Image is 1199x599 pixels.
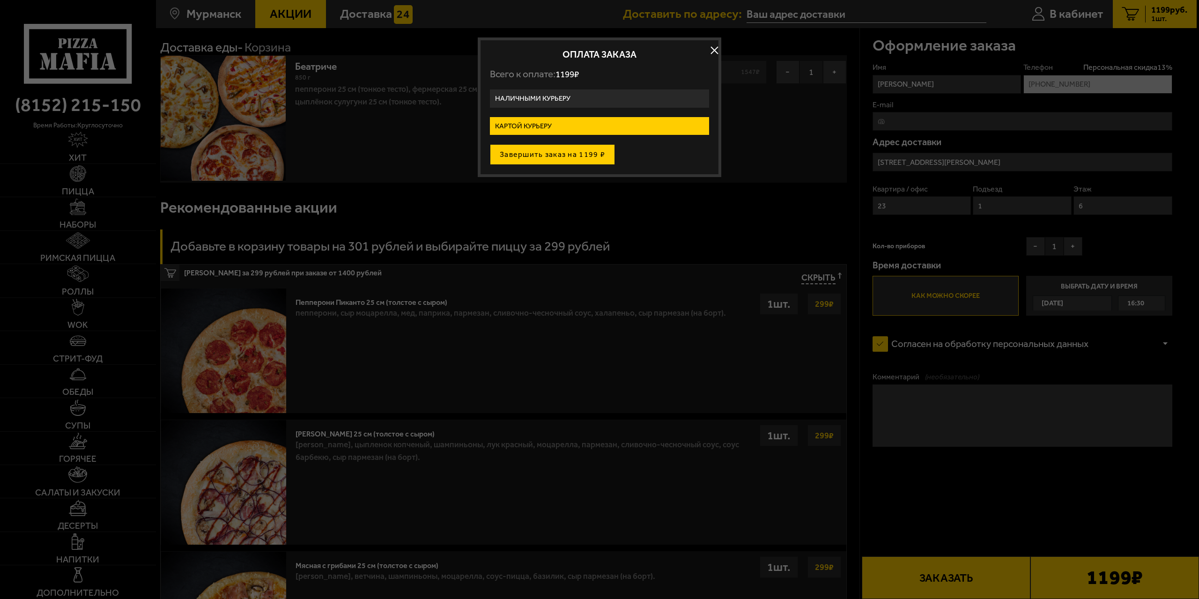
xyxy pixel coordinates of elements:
[555,69,579,80] span: 1199 ₽
[490,50,709,59] h2: Оплата заказа
[490,89,709,108] label: Наличными курьеру
[490,68,709,80] p: Всего к оплате:
[490,117,709,135] label: Картой курьеру
[490,144,615,165] button: Завершить заказ на 1199 ₽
